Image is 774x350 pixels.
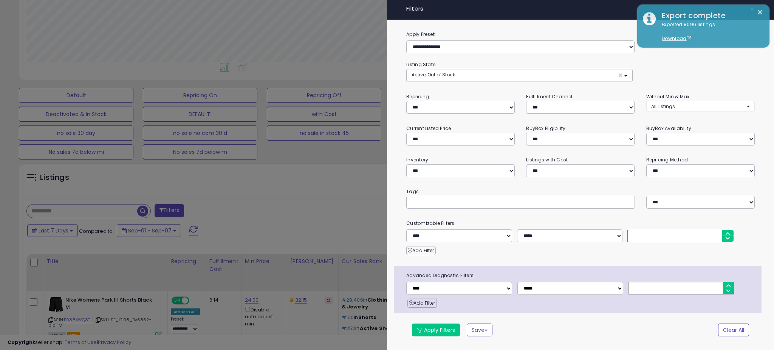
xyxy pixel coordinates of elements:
[526,125,565,132] small: BuyBox Eligibility
[747,4,758,14] button: ×
[662,35,691,42] a: Download
[757,8,763,17] button: ×
[718,324,749,336] button: Clear All
[646,101,755,112] button: All Listings
[406,156,428,163] small: Inventory
[646,156,688,163] small: Repricing Method
[646,125,691,132] small: BuyBox Availability
[412,324,460,336] button: Apply Filters
[750,4,755,14] span: ×
[401,219,760,228] small: Customizable Filters
[412,71,455,78] span: Active, Out of Stock
[618,71,623,79] span: ×
[526,156,568,163] small: Listings with Cost
[651,103,675,110] span: All Listings
[407,69,632,82] button: Active, Out of Stock ×
[406,93,429,100] small: Repricing
[656,21,764,42] div: Exported 8096 listings.
[407,299,437,308] button: Add Filter
[406,246,435,255] button: Add Filter
[406,6,755,12] h4: Filters
[401,271,762,280] span: Advanced Diagnostic Filters
[526,93,572,100] small: Fulfillment Channel
[406,61,435,68] small: Listing State
[406,125,451,132] small: Current Listed Price
[401,30,760,39] label: Apply Preset:
[656,10,764,21] div: Export complete
[646,93,690,100] small: Without Min & Max
[467,324,492,336] button: Save
[401,187,760,196] small: Tags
